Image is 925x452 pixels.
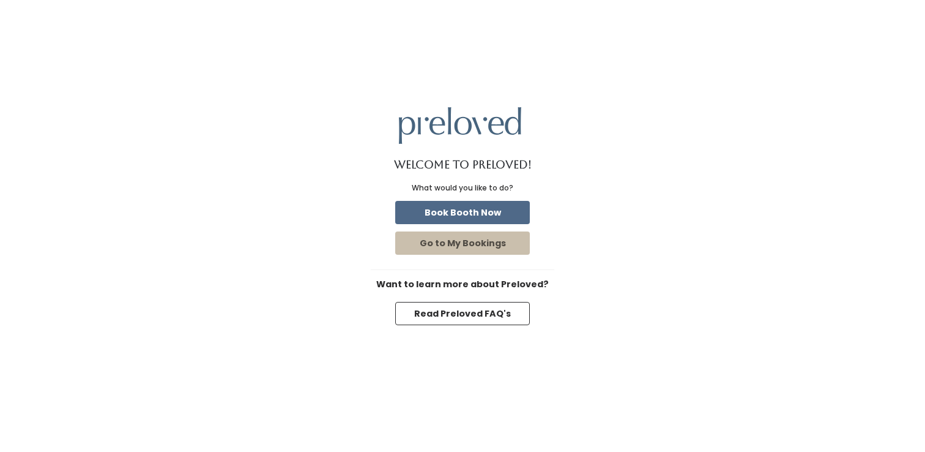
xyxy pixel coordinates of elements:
h6: Want to learn more about Preloved? [371,280,554,290]
img: preloved logo [399,107,521,143]
div: What would you like to do? [412,183,513,194]
a: Go to My Bookings [393,229,532,257]
button: Read Preloved FAQ's [395,302,530,325]
button: Go to My Bookings [395,232,530,255]
h1: Welcome to Preloved! [394,159,532,171]
button: Book Booth Now [395,201,530,224]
